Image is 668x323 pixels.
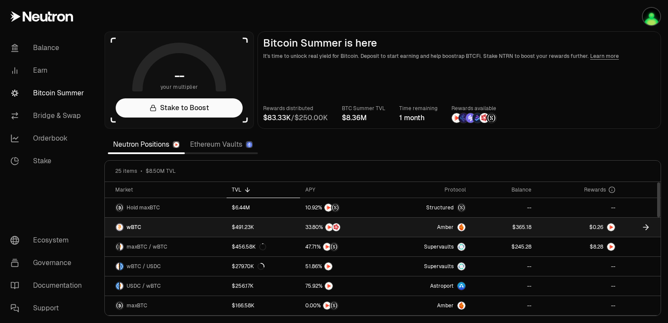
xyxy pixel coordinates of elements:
div: $166.58K [232,302,254,309]
a: Ethereum Vaults [185,136,258,153]
a: $279.70K [227,257,300,276]
a: -- [537,276,621,296]
img: Mars Fragments [480,113,489,123]
span: Structured [426,204,454,211]
a: Documentation [3,274,94,297]
div: TVL [232,186,295,193]
a: AmberAmber [386,218,471,237]
a: -- [537,257,621,276]
div: $256.17K [232,283,254,289]
a: Stake to Boost [116,98,243,118]
button: NTRNMars Fragments [305,223,381,232]
img: Amber [458,223,465,231]
img: Structured Points [330,243,338,251]
a: maxBTC LogowBTC LogomaxBTC / wBTC [105,237,227,256]
p: Rewards available [451,104,497,113]
a: $256.17K [227,276,300,296]
a: -- [471,296,537,315]
a: Bridge & Swap [3,104,94,127]
span: $8.50M TVL [146,168,176,175]
a: -- [537,198,621,217]
img: Solv Points [466,113,475,123]
img: NTRN [324,262,332,270]
a: Ecosystem [3,229,94,252]
a: maxBTC LogomaxBTC [105,296,227,315]
img: wBTC Logo [120,243,124,251]
div: Balance [476,186,531,193]
button: NTRN [305,262,381,271]
img: Bedrock Diamonds [473,113,482,123]
img: NTRN [323,302,331,310]
span: your multiplier [160,83,198,91]
div: $279.70K [232,263,264,270]
a: Learn more [590,53,619,60]
a: Bitcoin Summer [3,82,94,104]
div: $491.23K [232,224,254,231]
a: $491.23K [227,218,300,237]
span: Astroport [430,283,454,289]
a: SupervaultsSupervaults [386,257,471,276]
a: NTRNStructured Points [300,237,386,256]
a: SupervaultsSupervaults [386,237,471,256]
div: APY [305,186,381,193]
img: wBTC Logo [116,262,119,270]
p: It's time to unlock real yield for Bitcoin. Deposit to start earning and help boostrap BTCFi. Sta... [263,52,655,61]
a: $166.58K [227,296,300,315]
a: -- [471,198,537,217]
img: NTRN Logo [607,243,615,251]
img: Mars Fragments [332,223,340,231]
a: wBTC LogoUSDC LogowBTC / USDC [105,257,227,276]
a: maxBTC LogoHold maxBTC [105,198,227,217]
a: Balance [3,37,94,59]
div: Protocol [391,186,466,193]
div: Market [115,186,221,193]
span: wBTC [127,224,141,231]
a: NTRNStructured Points [300,296,386,315]
a: Stake [3,150,94,172]
img: Amber [458,302,465,310]
img: NTRN [452,113,461,123]
div: $456.58K [232,243,266,250]
a: NTRN Logo [537,218,621,237]
img: Supervaults [458,243,465,251]
a: AmberAmber [386,296,471,315]
p: Rewards distributed [263,104,328,113]
img: NTRN [324,204,332,212]
a: -- [471,257,537,276]
img: maxBTC Logo [116,204,124,212]
p: Time remaining [399,104,438,113]
h1: -- [174,69,184,83]
img: USDC Logo [116,282,119,290]
img: Structured Points [331,204,339,212]
span: maxBTC / wBTC [127,243,167,250]
span: 25 items [115,168,137,175]
img: maxBTC [458,204,465,212]
span: USDC / wBTC [127,283,161,289]
a: NTRN Logo [537,237,621,256]
a: NTRN [300,257,386,276]
a: -- [537,296,621,315]
button: NTRNStructured Points [305,301,381,310]
a: NTRNMars Fragments [300,218,386,237]
a: StructuredmaxBTC [386,198,471,217]
a: $6.44M [227,198,300,217]
a: wBTC LogowBTC [105,218,227,237]
span: maxBTC [127,302,147,309]
img: NTRN [325,223,333,231]
p: BTC Summer TVL [342,104,385,113]
img: NTRN [323,243,331,251]
img: Neutron Logo [174,142,179,148]
a: USDC LogowBTC LogoUSDC / wBTC [105,276,227,296]
img: wBTC Logo [116,223,124,231]
a: Orderbook [3,127,94,150]
img: NTRN [325,282,333,290]
h2: Bitcoin Summer is here [263,37,655,49]
a: NTRNStructured Points [300,198,386,217]
img: NTRN Logo [607,223,615,231]
img: USDC Logo [120,262,124,270]
img: wBTC Logo [120,282,124,290]
img: Supervaults [458,262,465,270]
a: $456.58K [227,237,300,256]
img: maxBTC Logo [116,243,119,251]
span: Amber [437,302,454,309]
